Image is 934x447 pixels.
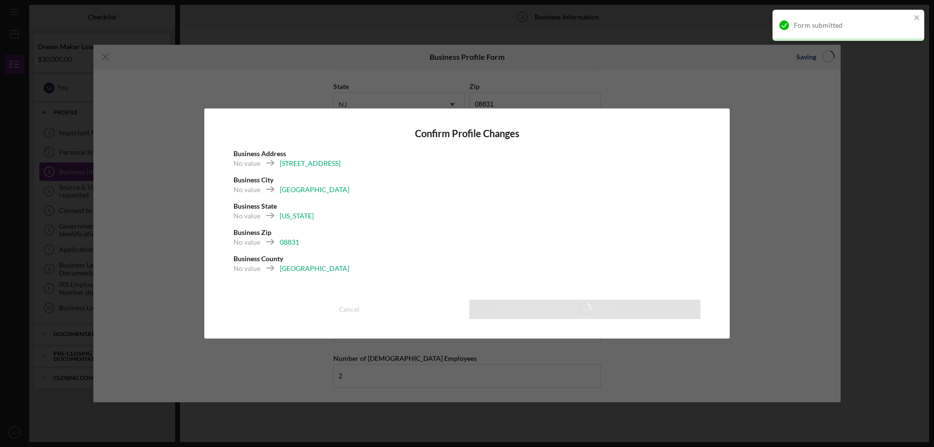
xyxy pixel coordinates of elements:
[233,185,260,195] div: No value
[794,21,911,29] div: Form submitted
[914,14,920,23] button: close
[233,149,286,158] b: Business Address
[280,159,341,168] div: [STREET_ADDRESS]
[233,254,283,263] b: Business County
[233,202,277,210] b: Business State
[280,237,299,247] div: 08831
[233,159,260,168] div: No value
[233,300,465,319] button: Cancel
[280,264,349,273] div: [GEOGRAPHIC_DATA]
[339,300,359,319] div: Cancel
[233,228,271,236] b: Business Zip
[233,176,273,184] b: Business City
[233,237,260,247] div: No value
[233,211,260,221] div: No value
[469,300,700,319] button: Save
[233,264,260,273] div: No value
[280,185,349,195] div: [GEOGRAPHIC_DATA]
[280,211,314,221] div: [US_STATE]
[233,128,700,139] h4: Confirm Profile Changes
